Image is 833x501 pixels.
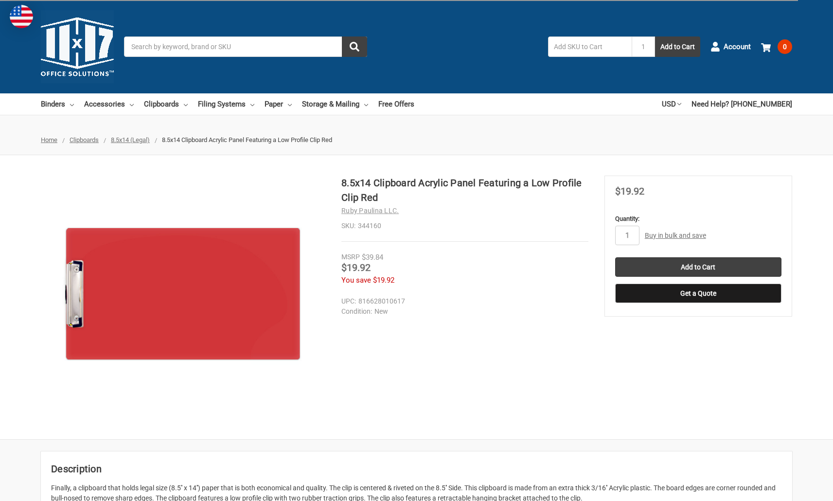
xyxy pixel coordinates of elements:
[41,93,74,115] a: Binders
[51,462,782,476] h2: Description
[724,41,751,53] span: Account
[362,253,383,262] span: $39.84
[645,232,706,239] a: Buy in bulk and save
[302,93,368,115] a: Storage & Mailing
[615,257,781,277] input: Add to Cart
[761,34,792,59] a: 0
[341,276,371,285] span: You save
[198,93,254,115] a: Filing Systems
[111,136,150,143] a: 8.5x14 (Legal)
[62,176,305,419] img: 8.5x14 Clipboard Acrylic Panel Featuring a Low Profile Clip Red
[341,221,355,231] dt: SKU:
[41,136,57,143] a: Home
[124,36,367,57] input: Search by keyword, brand or SKU
[162,136,332,143] span: 8.5x14 Clipboard Acrylic Panel Featuring a Low Profile Clip Red
[341,262,371,273] span: $19.92
[691,93,792,115] a: Need Help? [PHONE_NUMBER]
[341,207,399,215] a: Ruby Paulina LLC.
[341,296,356,306] dt: UPC:
[341,306,584,317] dd: New
[70,136,99,143] a: Clipboards
[378,93,414,115] a: Free Offers
[341,296,584,306] dd: 816628010617
[10,5,33,28] img: duty and tax information for United States
[341,306,372,317] dt: Condition:
[341,221,588,231] dd: 344160
[144,93,188,115] a: Clipboards
[341,252,360,262] div: MSRP
[265,93,292,115] a: Paper
[778,39,792,54] span: 0
[615,284,781,303] button: Get a Quote
[710,34,751,59] a: Account
[548,36,632,57] input: Add SKU to Cart
[655,36,700,57] button: Add to Cart
[341,176,588,205] h1: 8.5x14 Clipboard Acrylic Panel Featuring a Low Profile Clip Red
[84,93,134,115] a: Accessories
[41,10,114,83] img: 11x17.com
[662,93,681,115] a: USD
[615,185,644,197] span: $19.92
[615,214,781,224] label: Quantity:
[373,276,394,285] span: $19.92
